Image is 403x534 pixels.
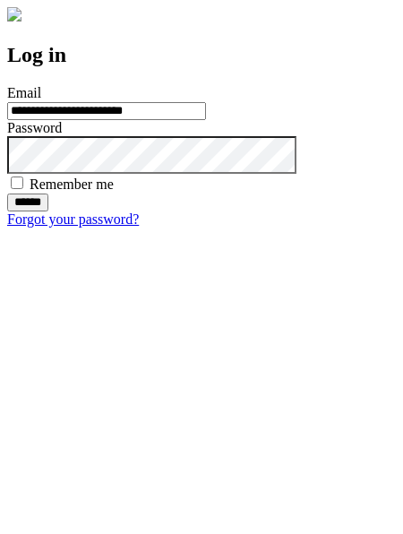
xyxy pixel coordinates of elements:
[7,7,21,22] img: logo-4e3dc11c47720685a147b03b5a06dd966a58ff35d612b21f08c02c0306f2b779.png
[7,120,62,135] label: Password
[7,211,139,227] a: Forgot your password?
[30,177,114,192] label: Remember me
[7,43,396,67] h2: Log in
[7,85,41,100] label: Email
